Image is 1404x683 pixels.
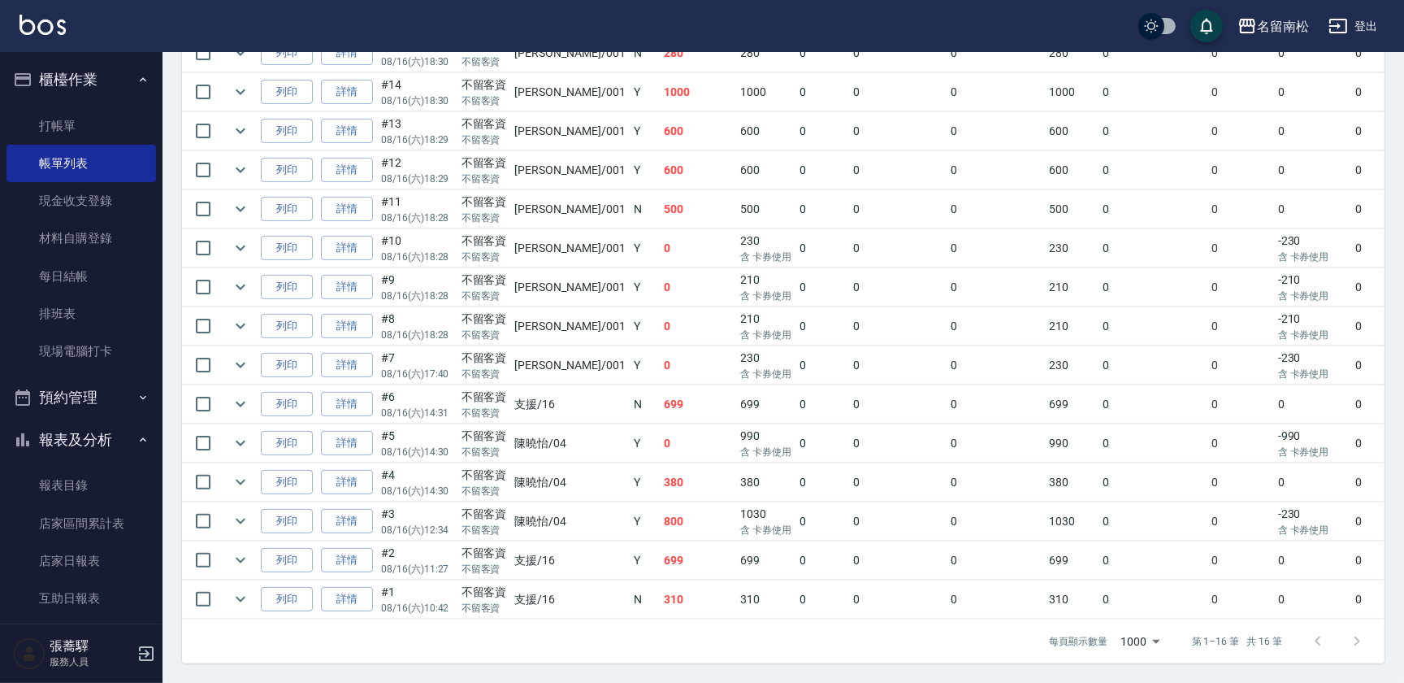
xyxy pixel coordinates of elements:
[461,289,507,303] p: 不留客資
[261,158,313,183] button: 列印
[6,107,156,145] a: 打帳單
[381,133,453,147] p: 08/16 (六) 18:29
[736,385,795,424] td: 699
[795,307,849,346] td: 0
[228,548,253,572] button: expand row
[510,424,629,463] td: 陳曉怡 /04
[736,34,795,72] td: 280
[1322,11,1384,41] button: 登出
[510,542,629,580] td: 支援 /16
[1045,73,1098,111] td: 1000
[1207,385,1274,424] td: 0
[6,145,156,182] a: 帳單列表
[377,346,457,385] td: #7
[1207,190,1274,228] td: 0
[736,424,795,463] td: 990
[228,587,253,611] button: expand row
[947,151,1045,189] td: 0
[50,638,132,655] h5: 張蕎驛
[795,229,849,268] td: 0
[1098,73,1207,111] td: 0
[849,542,947,580] td: 0
[261,587,313,612] button: 列印
[461,506,507,523] div: 不留客資
[6,542,156,580] a: 店家日報表
[6,182,156,220] a: 現金收支登錄
[1098,112,1207,150] td: 0
[510,385,629,424] td: 支援 /16
[1278,250,1348,264] p: 含 卡券使用
[630,424,661,463] td: Y
[228,236,253,260] button: expand row
[228,80,253,104] button: expand row
[261,353,313,378] button: 列印
[736,229,795,268] td: 230
[736,307,795,346] td: 210
[377,502,457,541] td: #3
[630,151,661,189] td: Y
[1207,112,1274,150] td: 0
[661,463,737,502] td: 380
[849,268,947,307] td: 0
[321,431,373,456] a: 詳情
[381,367,453,381] p: 08/16 (六) 17:40
[1098,463,1207,502] td: 0
[321,80,373,105] a: 詳情
[321,275,373,300] a: 詳情
[510,346,629,385] td: [PERSON_NAME] /001
[1207,307,1274,346] td: 0
[795,424,849,463] td: 0
[6,505,156,542] a: 店家區間累計表
[1278,289,1348,303] p: 含 卡券使用
[947,542,1045,580] td: 0
[6,467,156,504] a: 報表目錄
[1207,542,1274,580] td: 0
[321,587,373,612] a: 詳情
[947,307,1045,346] td: 0
[849,463,947,502] td: 0
[1278,523,1348,537] p: 含 卡券使用
[795,34,849,72] td: 0
[1045,307,1098,346] td: 210
[661,424,737,463] td: 0
[261,197,313,222] button: 列印
[510,307,629,346] td: [PERSON_NAME] /001
[6,419,156,461] button: 報表及分析
[1274,112,1352,150] td: 0
[1098,346,1207,385] td: 0
[261,80,313,105] button: 列印
[461,94,507,108] p: 不留客資
[50,655,132,669] p: 服務人員
[1207,463,1274,502] td: 0
[661,190,737,228] td: 500
[849,229,947,268] td: 0
[795,346,849,385] td: 0
[228,119,253,143] button: expand row
[1207,424,1274,463] td: 0
[1045,112,1098,150] td: 600
[261,509,313,534] button: 列印
[461,76,507,94] div: 不留客資
[849,190,947,228] td: 0
[740,250,791,264] p: 含 卡券使用
[381,523,453,537] p: 08/16 (六) 12:34
[947,73,1045,111] td: 0
[228,431,253,455] button: expand row
[795,73,849,111] td: 0
[261,314,313,339] button: 列印
[461,523,507,537] p: 不留客資
[261,41,313,66] button: 列印
[630,346,661,385] td: Y
[1278,445,1348,459] p: 含 卡券使用
[381,328,453,342] p: 08/16 (六) 18:28
[321,197,373,222] a: 詳情
[381,54,453,69] p: 08/16 (六) 18:30
[377,268,457,307] td: #9
[795,385,849,424] td: 0
[630,502,661,541] td: Y
[947,385,1045,424] td: 0
[321,158,373,183] a: 詳情
[849,424,947,463] td: 0
[1278,328,1348,342] p: 含 卡券使用
[1257,16,1309,37] div: 名留南松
